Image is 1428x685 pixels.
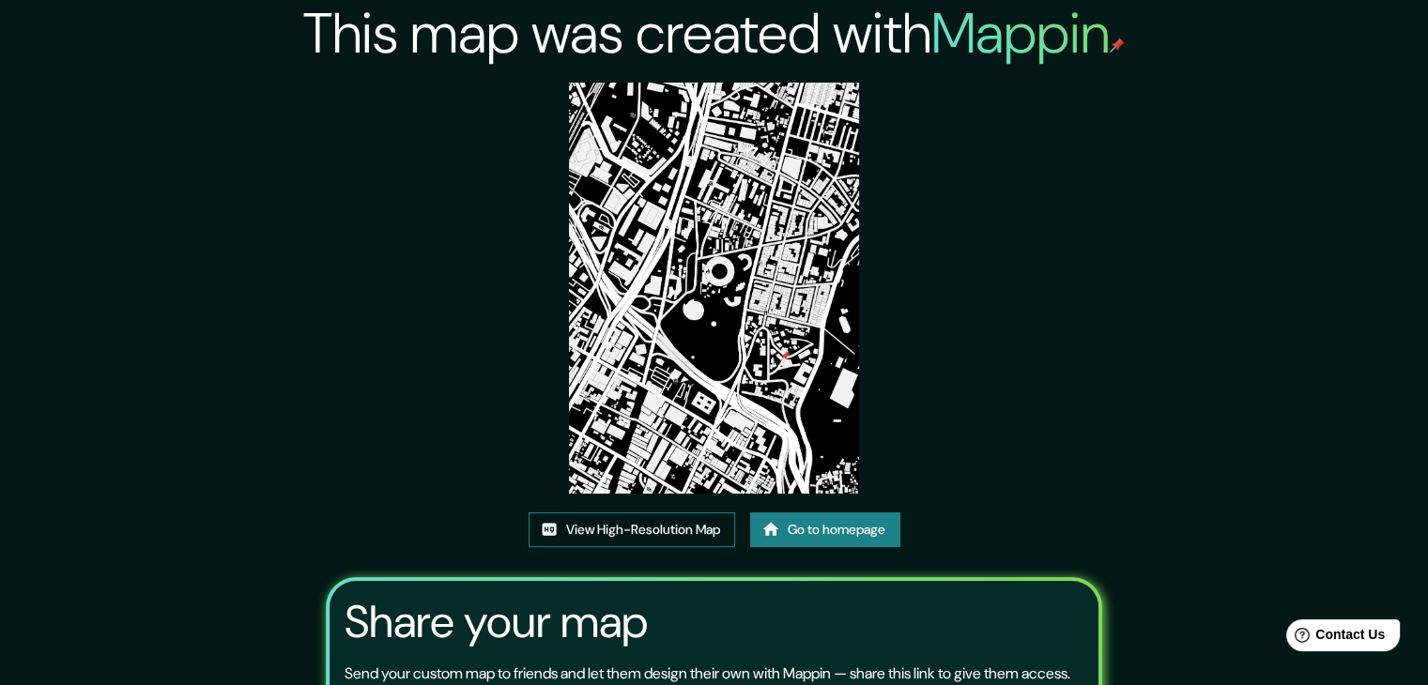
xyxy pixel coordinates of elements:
[345,662,1070,685] p: Send your custom map to friends and let them design their own with Mappin — share this link to gi...
[569,83,860,494] img: created-map
[529,512,735,547] a: View High-Resolution Map
[1110,38,1125,53] img: mappin-pin
[345,596,648,648] h3: Share your map
[750,512,900,547] a: Go to homepage
[1261,612,1407,664] iframe: Help widget launcher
